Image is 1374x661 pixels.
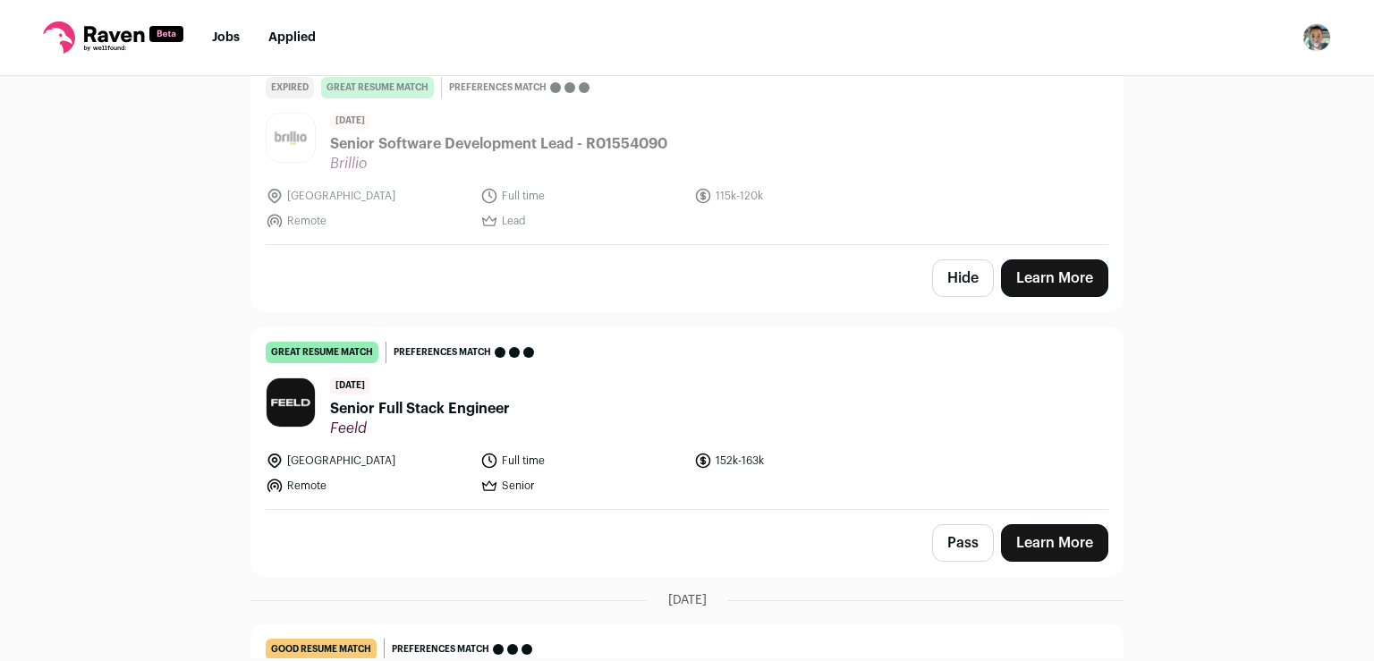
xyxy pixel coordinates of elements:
button: Hide [932,259,994,297]
li: Remote [266,212,470,230]
li: Lead [480,212,684,230]
li: Full time [480,187,684,205]
li: Senior [480,477,684,495]
span: Feeld [330,419,510,437]
img: 5b345a066ad3074164e30e5dbf7aa273d8bc18ba55eba50782ca0546db2cac9b.jpg [267,127,315,148]
div: Expired [266,77,314,98]
a: Learn More [1001,259,1108,297]
a: Jobs [212,31,240,44]
span: Preferences match [392,640,489,658]
span: Preferences match [449,79,547,97]
li: Full time [480,452,684,470]
button: Pass [932,524,994,562]
div: great resume match [266,342,378,363]
li: 115k-120k [694,187,898,205]
button: Open dropdown [1302,23,1331,52]
img: b38f90d0099ef91586c4386c0e06d98a41648cf589b6979359e2f62ff96f46bb.jpg [267,378,315,427]
span: Senior Software Development Lead - R01554090 [330,133,667,155]
li: [GEOGRAPHIC_DATA] [266,187,470,205]
img: 19917917-medium_jpg [1302,23,1331,52]
span: [DATE] [330,113,370,130]
a: Applied [268,31,316,44]
span: [DATE] [330,377,370,394]
div: great resume match [321,77,434,98]
a: great resume match Preferences match [DATE] Senior Full Stack Engineer Feeld [GEOGRAPHIC_DATA] Fu... [251,327,1123,509]
span: Preferences match [394,343,491,361]
li: Remote [266,477,470,495]
li: 152k-163k [694,452,898,470]
span: [DATE] [668,591,707,609]
div: good resume match [266,639,377,660]
span: Brillio [330,155,667,173]
a: Learn More [1001,524,1108,562]
a: Expired great resume match Preferences match [DATE] Senior Software Development Lead - R01554090 ... [251,63,1123,244]
li: [GEOGRAPHIC_DATA] [266,452,470,470]
span: Senior Full Stack Engineer [330,398,510,419]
